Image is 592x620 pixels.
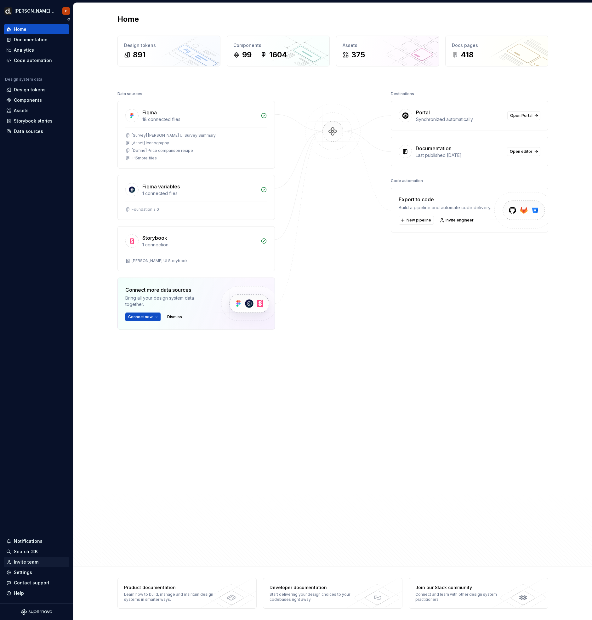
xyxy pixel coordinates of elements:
div: 891 [133,50,145,60]
a: Open editor [507,147,540,156]
div: Connect and learn with other design system practitioners. [415,592,507,602]
div: Bring all your design system data together. [125,295,210,307]
a: Developer documentationStart delivering your design choices to your codebases right away. [263,578,402,609]
div: 99 [242,50,252,60]
a: Code automation [4,55,69,66]
div: Join our Slack community [415,584,507,591]
a: Product documentationLearn how to build, manage and maintain design systems in smarter ways. [117,578,257,609]
button: Search ⌘K [4,547,69,557]
div: Help [14,590,24,596]
button: Help [4,588,69,598]
div: [PERSON_NAME] UI [14,8,55,14]
div: Notifications [14,538,43,544]
button: [PERSON_NAME] UIP [1,4,72,18]
a: Data sources [4,126,69,136]
div: 418 [461,50,474,60]
div: Documentation [416,145,452,152]
a: Storybook1 connection[PERSON_NAME] UI Storybook [117,226,275,271]
img: b918d911-6884-482e-9304-cbecc30deec6.png [4,7,12,15]
div: Start delivering your design choices to your codebases right away. [270,592,361,602]
div: Export to code [399,196,491,203]
button: Dismiss [164,313,185,321]
div: [Define] Price comparison recipe [132,148,193,153]
a: Design tokens [4,85,69,95]
button: Connect new [125,313,161,321]
div: [Survey] [PERSON_NAME] UI Survey Summary [132,133,216,138]
div: Invite team [14,559,38,565]
a: Analytics [4,45,69,55]
div: Portal [416,109,430,116]
span: Open editor [510,149,532,154]
a: Settings [4,567,69,577]
span: Connect new [128,314,153,319]
div: + 15 more files [132,156,157,161]
div: Destinations [391,89,414,98]
div: Code automation [391,176,423,185]
div: Data sources [117,89,142,98]
div: Storybook stories [14,118,53,124]
a: Components991604 [227,36,330,66]
div: 1604 [269,50,287,60]
div: Data sources [14,128,43,135]
div: Figma [142,109,157,116]
div: Build a pipeline and automate code delivery. [399,204,491,211]
div: 375 [351,50,365,60]
span: Open Portal [510,113,532,118]
div: Design tokens [14,87,46,93]
div: [PERSON_NAME] UI Storybook [132,258,188,263]
svg: Supernova Logo [21,609,52,615]
button: New pipeline [399,216,434,225]
a: Design tokens891 [117,36,220,66]
div: Components [233,42,323,49]
div: Code automation [14,57,52,64]
div: 18 connected files [142,116,257,123]
div: 1 connected files [142,190,257,197]
div: Analytics [14,47,34,53]
a: Storybook stories [4,116,69,126]
a: Join our Slack communityConnect and learn with other design system practitioners. [409,578,548,609]
div: Figma variables [142,183,180,190]
span: New pipeline [407,218,431,223]
div: Developer documentation [270,584,361,591]
h2: Home [117,14,139,24]
a: Assets375 [336,36,439,66]
div: P [65,9,67,14]
div: Assets [343,42,432,49]
span: Dismiss [167,314,182,319]
div: 1 connection [142,242,257,248]
a: Assets [4,106,69,116]
a: Docs pages418 [445,36,548,66]
a: Open Portal [507,111,540,120]
div: Design tokens [124,42,214,49]
button: Contact support [4,578,69,588]
div: Settings [14,569,32,576]
a: Components [4,95,69,105]
a: Figma18 connected files[Survey] [PERSON_NAME] UI Survey Summary[Asset] Iconography[Define] Price ... [117,101,275,169]
div: Home [14,26,26,32]
div: Design system data [5,77,42,82]
div: Assets [14,107,29,114]
button: Notifications [4,536,69,546]
button: Collapse sidebar [64,15,73,24]
div: Search ⌘K [14,548,38,555]
a: Figma variables1 connected filesFoundation 2.0 [117,175,275,220]
div: Product documentation [124,584,216,591]
a: Invite engineer [438,216,476,225]
div: Components [14,97,42,103]
div: Synchronized automatically [416,116,504,123]
span: Invite engineer [446,218,474,223]
div: Foundation 2.0 [132,207,159,212]
div: Docs pages [452,42,542,49]
div: Learn how to build, manage and maintain design systems in smarter ways. [124,592,216,602]
a: Home [4,24,69,34]
a: Invite team [4,557,69,567]
div: Last published [DATE] [416,152,503,158]
div: Documentation [14,37,48,43]
a: Documentation [4,35,69,45]
div: Connect more data sources [125,286,210,294]
div: Storybook [142,234,167,242]
div: Contact support [14,580,49,586]
div: [Asset] Iconography [132,141,169,146]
